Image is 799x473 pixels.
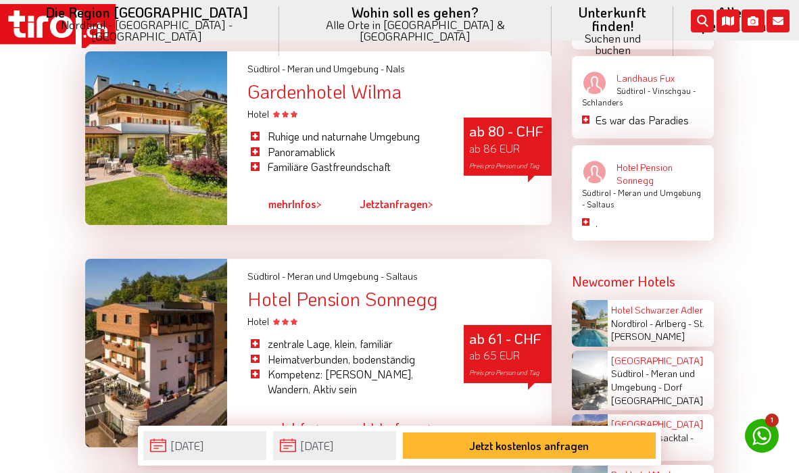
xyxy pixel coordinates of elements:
[30,19,263,42] small: Nordtirol - [GEOGRAPHIC_DATA] - [GEOGRAPHIC_DATA]
[582,72,704,85] a: Landhaus Fux
[717,9,740,32] i: Karte öffnen
[247,367,443,397] li: Kompetenz: [PERSON_NAME], Wandern, Aktiv sein
[316,197,322,211] span: >
[611,317,653,330] span: Nordtirol -
[652,85,696,96] span: Vinschgau -
[360,412,433,443] a: Jetztanfragen>
[596,113,704,128] p: Es war das Paradies
[428,197,433,211] span: >
[611,317,704,343] span: St. [PERSON_NAME]
[469,161,539,170] span: Preis pro Person und Tag
[403,432,656,459] button: Jetzt kostenlos anfragen
[360,420,383,434] span: Jetzt
[268,189,322,220] a: mehrInfos>
[247,129,443,144] li: Ruhige und naturnahe Umgebung
[651,431,694,444] span: Eisacktal -
[268,412,322,443] a: mehrInfos>
[616,85,650,96] span: Südtirol -
[143,431,266,460] input: Anreise
[582,97,623,107] span: Schlanders
[247,81,552,102] div: Gardenhotel Wilma
[568,32,658,55] small: Suchen und buchen
[268,197,292,211] span: mehr
[611,354,703,367] a: [GEOGRAPHIC_DATA]
[287,270,384,282] span: Meran und Umgebung -
[247,337,443,351] li: zentrale Lage, klein, familiär
[765,414,779,427] span: 1
[247,145,443,159] li: Panoramablick
[745,419,779,453] a: 1
[611,367,695,393] span: Meran und Umgebung -
[464,118,552,175] div: ab 80 - CHF
[247,159,443,174] li: Familiäre Gastfreundschaft
[469,368,539,377] span: Preis pro Person und Tag
[611,367,649,380] span: Südtirol -
[268,420,292,434] span: mehr
[360,189,433,220] a: Jetztanfragen>
[386,270,418,282] span: Saltaus
[464,325,552,382] div: ab 61 - CHF
[742,9,765,32] i: Fotogalerie
[767,9,790,32] i: Kontakt
[611,418,703,430] a: [GEOGRAPHIC_DATA]
[247,107,297,120] span: Hotel
[572,272,675,290] strong: Newcomer Hotels
[247,289,552,309] div: Hotel Pension Sonnegg
[611,380,703,407] span: Dorf [GEOGRAPHIC_DATA]
[360,197,383,211] span: Jetzt
[582,187,701,209] span: Meran und Umgebung -
[469,348,520,362] span: ab 65 EUR
[469,141,520,155] span: ab 86 EUR
[273,431,396,460] input: Abreise
[247,270,285,282] span: Südtirol -
[316,420,322,434] span: >
[596,216,704,230] p: .
[582,161,704,187] a: Hotel Pension Sonnegg
[247,315,297,328] span: Hotel
[655,317,692,330] span: Arlberg -
[428,420,433,434] span: >
[247,352,443,367] li: Heimatverbunden, bodenständig
[587,199,614,209] span: Saltaus
[295,19,535,42] small: Alle Orte in [GEOGRAPHIC_DATA] & [GEOGRAPHIC_DATA]
[611,303,703,316] a: Hotel Schwarzer Adler
[582,187,616,198] span: Südtirol -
